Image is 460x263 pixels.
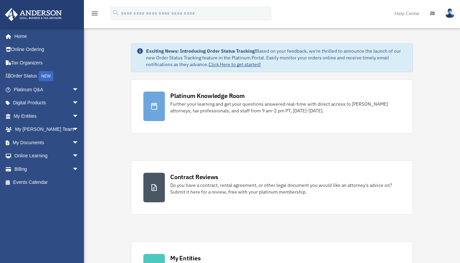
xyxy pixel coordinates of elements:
[72,149,86,163] span: arrow_drop_down
[170,92,245,100] div: Platinum Knowledge Room
[5,162,89,176] a: Billingarrow_drop_down
[3,8,64,21] img: Anderson Advisors Platinum Portal
[5,56,89,69] a: Tax Organizers
[72,136,86,150] span: arrow_drop_down
[5,109,89,123] a: My Entitiesarrow_drop_down
[131,160,413,215] a: Contract Reviews Do you have a contract, rental agreement, or other legal document you would like...
[91,12,99,17] a: menu
[72,109,86,123] span: arrow_drop_down
[146,48,256,54] strong: Exciting News: Introducing Order Status Tracking!
[5,83,89,96] a: Platinum Q&Aarrow_drop_down
[5,136,89,149] a: My Documentsarrow_drop_down
[72,162,86,176] span: arrow_drop_down
[5,96,89,110] a: Digital Productsarrow_drop_down
[170,101,401,114] div: Further your learning and get your questions answered real-time with direct access to [PERSON_NAM...
[5,69,89,83] a: Order StatusNEW
[72,123,86,137] span: arrow_drop_down
[39,71,53,81] div: NEW
[72,96,86,110] span: arrow_drop_down
[170,182,401,195] div: Do you have a contract, rental agreement, or other legal document you would like an attorney's ad...
[5,176,89,189] a: Events Calendar
[5,123,89,136] a: My [PERSON_NAME] Teamarrow_drop_down
[170,173,218,181] div: Contract Reviews
[170,254,200,262] div: My Entities
[445,8,455,18] img: User Pic
[5,43,89,56] a: Online Ordering
[5,30,86,43] a: Home
[72,83,86,97] span: arrow_drop_down
[112,9,120,16] i: search
[146,48,407,68] div: Based on your feedback, we're thrilled to announce the launch of our new Order Status Tracking fe...
[209,61,261,67] a: Click Here to get started!
[5,149,89,163] a: Online Learningarrow_drop_down
[131,79,413,134] a: Platinum Knowledge Room Further your learning and get your questions answered real-time with dire...
[91,9,99,17] i: menu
